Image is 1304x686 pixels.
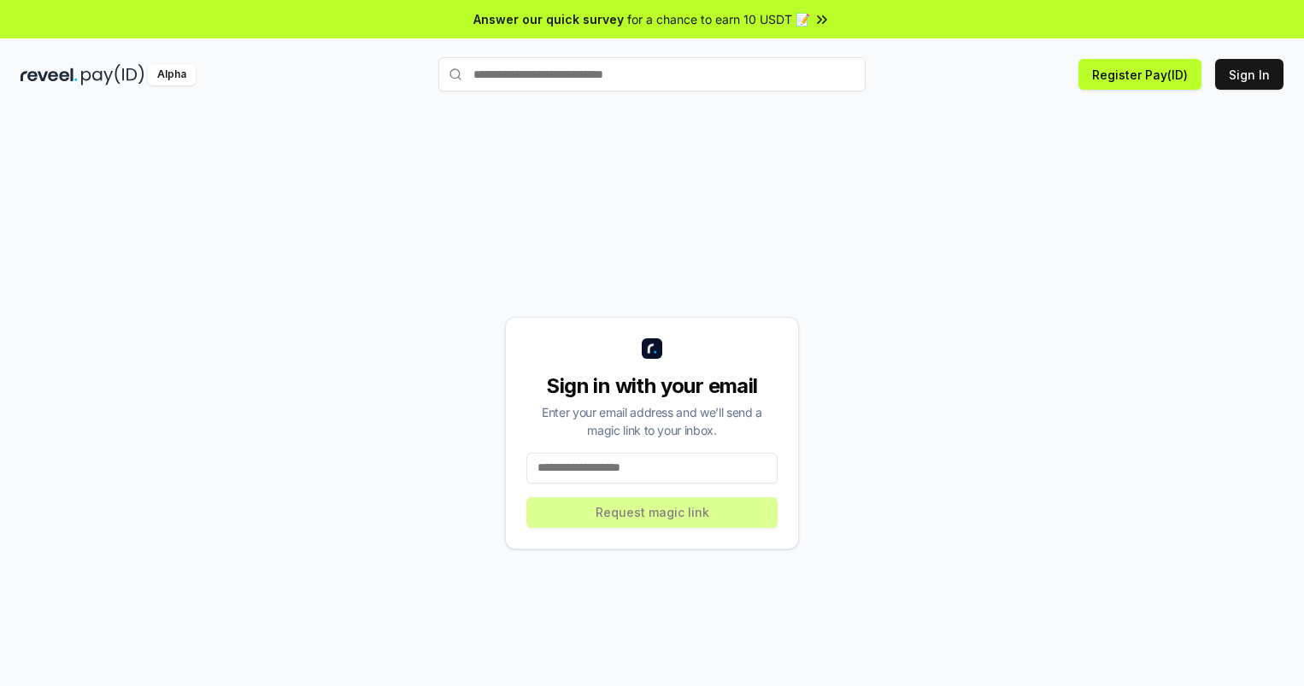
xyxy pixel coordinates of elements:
div: Enter your email address and we’ll send a magic link to your inbox. [526,403,778,439]
img: logo_small [642,338,662,359]
span: for a chance to earn 10 USDT 📝 [627,10,810,28]
img: reveel_dark [21,64,78,85]
button: Sign In [1215,59,1283,90]
img: pay_id [81,64,144,85]
span: Answer our quick survey [473,10,624,28]
button: Register Pay(ID) [1078,59,1201,90]
div: Sign in with your email [526,372,778,400]
div: Alpha [148,64,196,85]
